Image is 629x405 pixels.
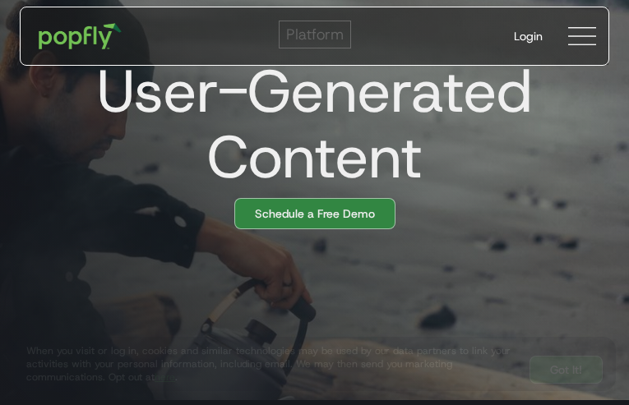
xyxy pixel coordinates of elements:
a: Got It! [530,356,603,384]
a: Login [501,15,556,58]
a: Schedule a Free Demo [234,198,395,229]
a: here [155,370,175,384]
a: home [27,12,133,61]
h1: User-Generated Content [7,58,609,190]
div: Login [514,28,543,44]
div: When you visit or log in, cookies and similar technologies may be used by our data partners to li... [26,344,516,384]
